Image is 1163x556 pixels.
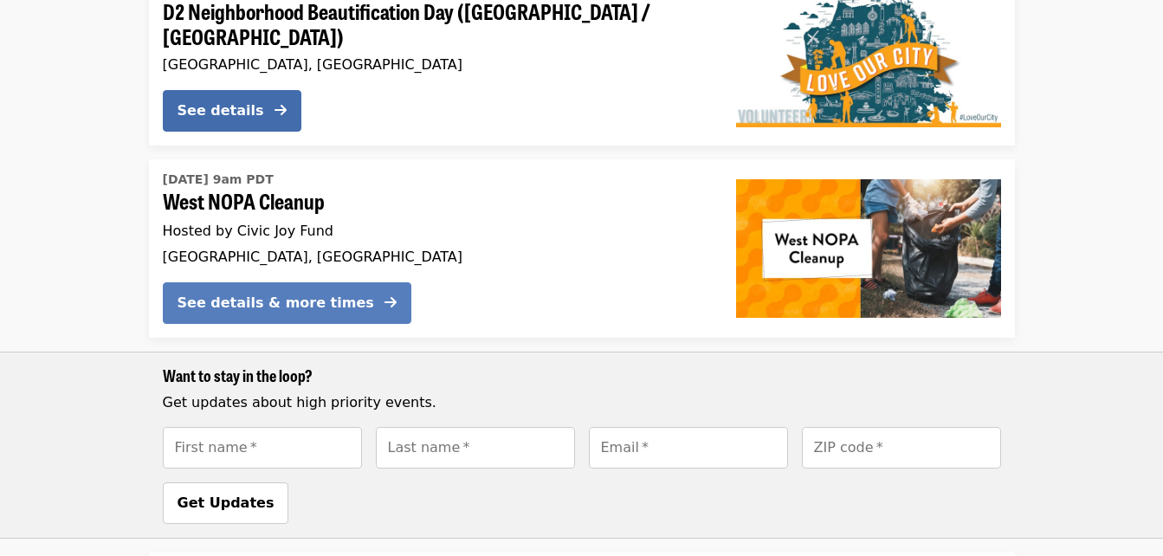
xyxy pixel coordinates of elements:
[163,223,333,239] span: Hosted by Civic Joy Fund
[163,90,301,132] button: See details
[163,394,436,411] span: Get updates about high priority events.
[163,482,289,524] button: Get Updates
[384,294,397,311] i: arrow-right icon
[802,427,1001,469] input: [object Object]
[376,427,575,469] input: [object Object]
[275,102,287,119] i: arrow-right icon
[178,100,264,121] div: See details
[163,364,313,386] span: Want to stay in the loop?
[178,495,275,511] span: Get Updates
[163,282,411,324] button: See details & more times
[149,159,1015,338] a: See details for "West NOPA Cleanup"
[178,293,374,314] div: See details & more times
[736,179,1001,318] img: West NOPA Cleanup organized by Civic Joy Fund
[163,249,708,265] div: [GEOGRAPHIC_DATA], [GEOGRAPHIC_DATA]
[163,189,708,214] span: West NOPA Cleanup
[589,427,788,469] input: [object Object]
[163,171,274,189] time: [DATE] 9am PDT
[163,427,362,469] input: [object Object]
[163,56,708,73] div: [GEOGRAPHIC_DATA], [GEOGRAPHIC_DATA]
